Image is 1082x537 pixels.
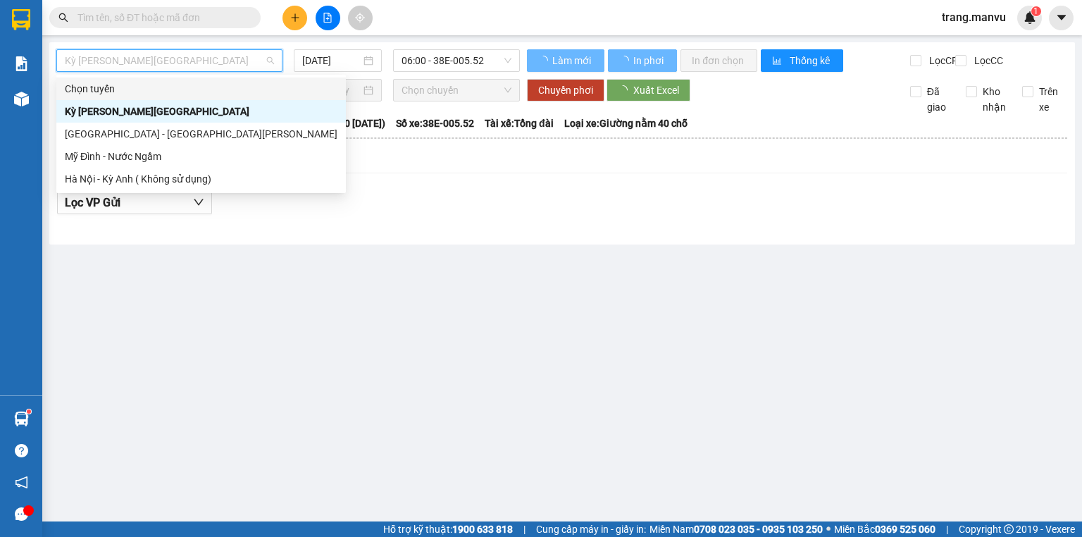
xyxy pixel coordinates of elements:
span: Miền Bắc [834,521,935,537]
span: Lọc CC [969,53,1005,68]
sup: 1 [27,409,31,414]
button: Chuyển phơi [527,79,604,101]
img: warehouse-icon [14,412,29,426]
div: Chọn tuyến [65,81,337,97]
span: bar-chart [772,56,784,67]
span: plus [290,13,300,23]
div: Hà Nội - Kỳ Anh ( Không sử dụng) [56,168,346,190]
span: notification [15,476,28,489]
div: Kỳ [PERSON_NAME][GEOGRAPHIC_DATA] [65,104,337,119]
div: Mỹ Đình - Nước Ngầm [65,149,337,164]
div: [GEOGRAPHIC_DATA] - [GEOGRAPHIC_DATA][PERSON_NAME] [65,126,337,142]
input: 15/10/2025 [302,53,360,68]
button: Làm mới [527,49,604,72]
span: Trên xe [1033,84,1068,115]
span: Miền Nam [649,521,823,537]
button: bar-chartThống kê [761,49,843,72]
span: Lọc CR [924,53,960,68]
button: plus [282,6,307,30]
span: down [193,197,204,208]
span: 1 [1033,6,1038,16]
span: ⚪️ [826,526,831,532]
span: Lọc VP Gửi [65,194,120,211]
button: Lọc VP Gửi [57,192,212,214]
img: solution-icon [14,56,29,71]
span: question-circle [15,444,28,457]
strong: 1900 633 818 [452,524,513,535]
span: Thống kê [790,53,832,68]
button: aim [348,6,373,30]
span: Cung cấp máy in - giấy in: [536,521,646,537]
button: In đơn chọn [680,49,757,72]
span: Kỳ Anh - Hà Nội [65,50,274,71]
img: warehouse-icon [14,92,29,106]
img: icon-new-feature [1024,11,1036,24]
span: | [523,521,526,537]
li: In ngày: 06:59 15/10 [7,104,163,124]
span: message [15,507,28,521]
div: Kỳ Anh - Hà Nội [56,100,346,123]
span: Kho nhận [977,84,1012,115]
span: | [946,521,948,537]
div: Chọn tuyến [56,78,346,100]
span: trang.manvu [931,8,1017,26]
li: [PERSON_NAME] [7,85,163,104]
button: Xuất Excel [607,79,690,101]
span: Hỗ trợ kỹ thuật: [383,521,513,537]
span: Chọn chuyến [402,80,512,101]
span: file-add [323,13,332,23]
sup: 1 [1031,6,1041,16]
strong: 0369 525 060 [875,524,935,535]
span: Đã giao [921,84,956,115]
span: loading [619,56,631,66]
button: caret-down [1049,6,1074,30]
span: search [58,13,68,23]
button: file-add [316,6,340,30]
img: logo-vxr [12,9,30,30]
div: Mỹ Đình - Nước Ngầm [56,145,346,168]
span: caret-down [1055,11,1068,24]
span: loading [538,56,550,66]
span: Làm mới [552,53,593,68]
button: In phơi [608,49,677,72]
div: Hà Nội - Kỳ Anh [56,123,346,145]
div: Hà Nội - Kỳ Anh ( Không sử dụng) [65,171,337,187]
span: copyright [1004,524,1014,534]
span: 06:00 - 38E-005.52 [402,50,512,71]
span: Số xe: 38E-005.52 [396,116,474,131]
input: Tìm tên, số ĐT hoặc mã đơn [77,10,244,25]
span: Tài xế: Tổng đài [485,116,554,131]
span: In phơi [633,53,666,68]
strong: 0708 023 035 - 0935 103 250 [694,524,823,535]
span: aim [355,13,365,23]
span: Loại xe: Giường nằm 40 chỗ [564,116,688,131]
